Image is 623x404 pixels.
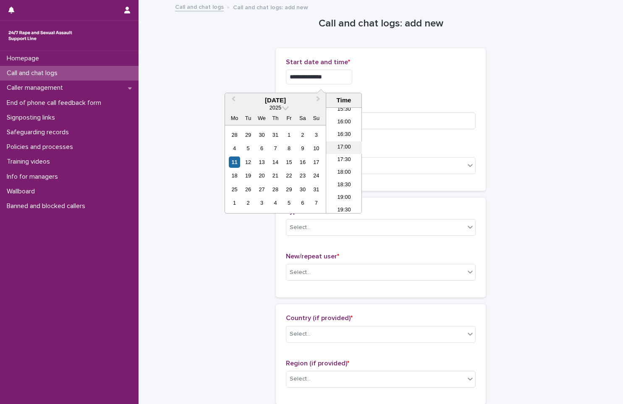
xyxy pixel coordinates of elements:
[242,143,254,154] div: Choose Tuesday, 5 August 2025
[3,55,46,63] p: Homepage
[286,315,353,321] span: Country (if provided)
[290,330,311,339] div: Select...
[270,156,281,168] div: Choose Thursday, 14 August 2025
[311,184,322,195] div: Choose Sunday, 31 August 2025
[3,84,70,92] p: Caller management
[326,129,362,141] li: 16:30
[311,129,322,141] div: Choose Sunday, 3 August 2025
[228,128,323,210] div: month 2025-08
[256,129,267,141] div: Choose Wednesday, 30 July 2025
[326,167,362,179] li: 18:00
[225,96,326,104] div: [DATE]
[283,156,295,168] div: Choose Friday, 15 August 2025
[297,112,308,124] div: Sa
[311,112,322,124] div: Su
[256,197,267,209] div: Choose Wednesday, 3 September 2025
[229,184,240,195] div: Choose Monday, 25 August 2025
[3,128,76,136] p: Safeguarding records
[283,170,295,181] div: Choose Friday, 22 August 2025
[229,129,240,141] div: Choose Monday, 28 July 2025
[270,170,281,181] div: Choose Thursday, 21 August 2025
[256,156,267,168] div: Choose Wednesday, 13 August 2025
[256,184,267,195] div: Choose Wednesday, 27 August 2025
[297,156,308,168] div: Choose Saturday, 16 August 2025
[3,114,62,122] p: Signposting links
[283,197,295,209] div: Choose Friday, 5 September 2025
[3,188,42,195] p: Wallboard
[256,143,267,154] div: Choose Wednesday, 6 August 2025
[256,170,267,181] div: Choose Wednesday, 20 August 2025
[286,59,350,65] span: Start date and time
[3,202,92,210] p: Banned and blocked callers
[326,154,362,167] li: 17:30
[290,268,311,277] div: Select...
[328,96,359,104] div: Time
[312,94,326,107] button: Next Month
[283,143,295,154] div: Choose Friday, 8 August 2025
[3,143,80,151] p: Policies and processes
[242,197,254,209] div: Choose Tuesday, 2 September 2025
[270,129,281,141] div: Choose Thursday, 31 July 2025
[286,253,339,260] span: New/repeat user
[297,184,308,195] div: Choose Saturday, 30 August 2025
[311,197,322,209] div: Choose Sunday, 7 September 2025
[326,104,362,116] li: 15:30
[326,204,362,217] li: 19:30
[256,112,267,124] div: We
[242,156,254,168] div: Choose Tuesday, 12 August 2025
[283,129,295,141] div: Choose Friday, 1 August 2025
[297,197,308,209] div: Choose Saturday, 6 September 2025
[326,141,362,154] li: 17:00
[297,143,308,154] div: Choose Saturday, 9 August 2025
[3,158,57,166] p: Training videos
[286,360,349,367] span: Region (if provided)
[229,143,240,154] div: Choose Monday, 4 August 2025
[326,192,362,204] li: 19:00
[229,156,240,168] div: Choose Monday, 11 August 2025
[3,99,108,107] p: End of phone call feedback form
[242,129,254,141] div: Choose Tuesday, 29 July 2025
[297,129,308,141] div: Choose Saturday, 2 August 2025
[242,170,254,181] div: Choose Tuesday, 19 August 2025
[270,184,281,195] div: Choose Thursday, 28 August 2025
[7,27,74,44] img: rhQMoQhaT3yELyF149Cw
[242,184,254,195] div: Choose Tuesday, 26 August 2025
[242,112,254,124] div: Tu
[311,170,322,181] div: Choose Sunday, 24 August 2025
[283,184,295,195] div: Choose Friday, 29 August 2025
[290,223,311,232] div: Select...
[270,104,281,111] span: 2025
[3,69,64,77] p: Call and chat logs
[311,156,322,168] div: Choose Sunday, 17 August 2025
[326,179,362,192] li: 18:30
[283,112,295,124] div: Fr
[229,170,240,181] div: Choose Monday, 18 August 2025
[311,143,322,154] div: Choose Sunday, 10 August 2025
[270,112,281,124] div: Th
[270,197,281,209] div: Choose Thursday, 4 September 2025
[226,94,239,107] button: Previous Month
[3,173,65,181] p: Info for managers
[175,2,224,11] a: Call and chat logs
[233,2,308,11] p: Call and chat logs: add new
[270,143,281,154] div: Choose Thursday, 7 August 2025
[290,375,311,383] div: Select...
[297,170,308,181] div: Choose Saturday, 23 August 2025
[229,197,240,209] div: Choose Monday, 1 September 2025
[326,116,362,129] li: 16:00
[276,18,486,30] h1: Call and chat logs: add new
[229,112,240,124] div: Mo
